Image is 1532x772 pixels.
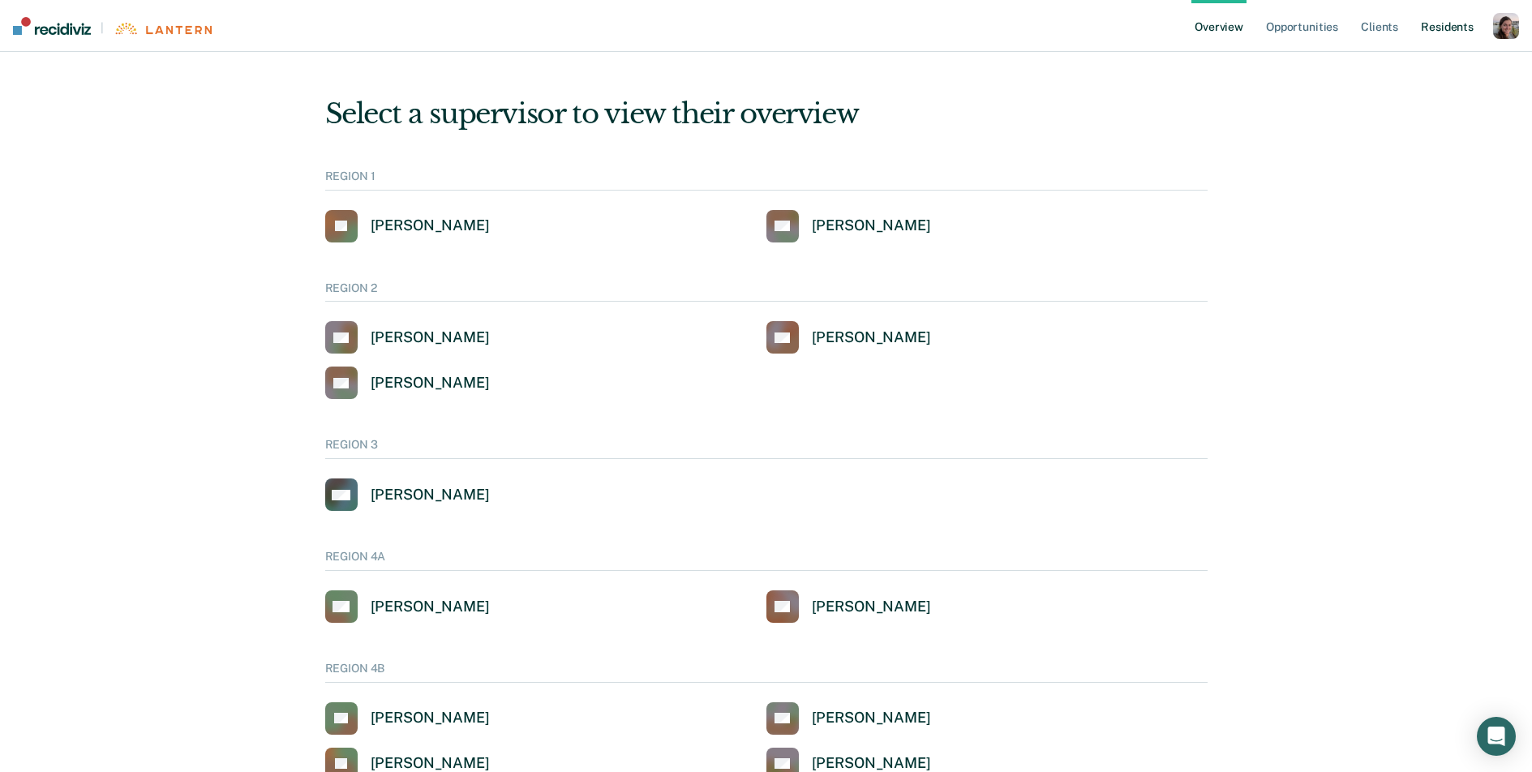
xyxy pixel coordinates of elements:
[325,169,1208,191] div: REGION 1
[766,702,931,735] a: [PERSON_NAME]
[812,328,931,347] div: [PERSON_NAME]
[371,598,490,616] div: [PERSON_NAME]
[766,210,931,242] a: [PERSON_NAME]
[371,709,490,727] div: [PERSON_NAME]
[325,550,1208,571] div: REGION 4A
[812,709,931,727] div: [PERSON_NAME]
[325,662,1208,683] div: REGION 4B
[325,281,1208,302] div: REGION 2
[91,21,114,35] span: |
[1477,717,1516,756] div: Open Intercom Messenger
[325,97,1208,131] div: Select a supervisor to view their overview
[766,321,931,354] a: [PERSON_NAME]
[766,590,931,623] a: [PERSON_NAME]
[371,374,490,392] div: [PERSON_NAME]
[325,478,490,511] a: [PERSON_NAME]
[371,486,490,504] div: [PERSON_NAME]
[13,17,91,35] img: Recidiviz
[325,321,490,354] a: [PERSON_NAME]
[371,328,490,347] div: [PERSON_NAME]
[325,367,490,399] a: [PERSON_NAME]
[812,598,931,616] div: [PERSON_NAME]
[114,23,212,35] img: Lantern
[325,438,1208,459] div: REGION 3
[371,217,490,235] div: [PERSON_NAME]
[325,702,490,735] a: [PERSON_NAME]
[325,210,490,242] a: [PERSON_NAME]
[13,17,212,35] a: |
[812,217,931,235] div: [PERSON_NAME]
[325,590,490,623] a: [PERSON_NAME]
